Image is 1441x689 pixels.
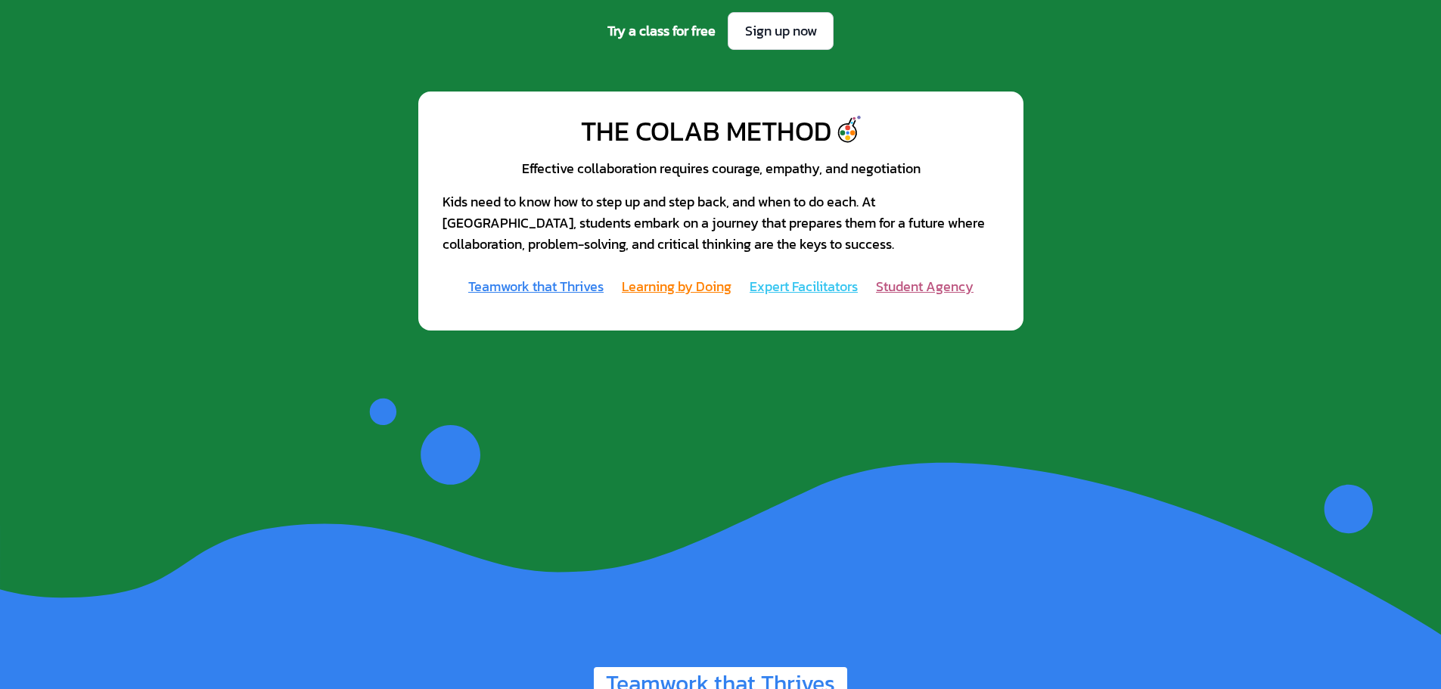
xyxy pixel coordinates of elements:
a: Student Agency [870,273,980,300]
span: Try a class for free [607,20,716,42]
a: Teamwork that Thrives [462,273,610,300]
a: Expert Facilitators [744,273,864,300]
div: Effective collaboration requires courage, empathy, and negotiation [443,158,999,179]
div: The CoLab Method [581,116,831,146]
div: Kids need to know how to step up and step back, and when to do each. At [GEOGRAPHIC_DATA], studen... [443,191,999,255]
a: Learning by Doing [616,273,738,300]
a: Sign up now [728,12,834,50]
